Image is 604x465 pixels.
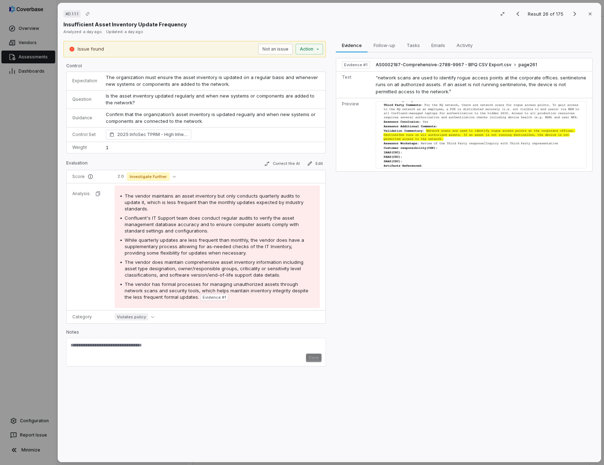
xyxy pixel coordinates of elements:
[511,10,525,18] button: Previous result
[78,46,104,53] p: Issue found
[72,191,90,197] p: Analysis
[81,7,94,20] button: Copy link
[72,132,97,137] p: Control Set
[127,172,170,181] span: Investigate Further
[66,160,88,169] p: Evaluation
[66,63,326,72] p: Control
[344,62,368,68] span: Evidence # 1
[125,215,299,234] span: Confluent's IT Support team does conduct regular audits to verify the asset management database a...
[370,41,398,50] span: Follow-up
[339,41,364,50] span: Evidence
[336,98,373,172] td: Preview
[528,10,565,18] p: Result 26 of 175
[125,193,303,211] span: The vendor maintains an asset inventory but only conducts quarterly audits to update it, which is...
[568,10,582,18] button: Next result
[203,294,226,300] span: Evidence # 1
[66,329,326,338] p: Notes
[375,75,586,94] span: “network scans are used to identify rogue access points at the corporate offices. sentinelone run...
[72,96,97,102] p: Question
[258,44,293,54] button: Not an issue
[428,41,448,50] span: Emails
[106,145,109,150] span: 1
[125,259,303,278] span: The vendor does maintain comprehensive asset inventory information including asset type designati...
[115,172,179,181] button: 2.0Investigate Further
[117,131,188,138] span: 2025 InfoSec TPRM - High Inherent Risk (TruSight Supported) Asset and Info Management
[72,174,106,179] p: Score
[125,281,308,300] span: The vendor has formal processes for managing unauthorized assets through network scans and securi...
[72,145,97,150] p: Weight
[63,21,187,28] p: Insufficient Asset Inventory Update Frequency
[72,314,106,320] p: Category
[72,78,97,84] p: Expectation
[304,159,326,168] button: Edit
[106,74,319,87] span: The organization must ensure the asset inventory is updated on a regular basis and whenever new s...
[336,71,373,98] td: Text
[404,41,423,50] span: Tasks
[454,41,475,50] span: Activity
[63,29,102,34] span: Analyzed: a day ago
[375,62,537,68] button: AS0002187-Comprehensive-2788-9967 - BPQ CSV Export.csvpage261
[518,62,537,68] span: page 261
[261,160,303,168] button: Correct the AI
[375,62,511,68] span: AS0002187-Comprehensive-2788-9967 - BPQ CSV Export.csv
[296,44,323,54] button: Action
[106,29,143,34] span: Updated: a day ago
[106,111,320,125] p: Confirm that the organization’s asset inventory is updated reguarly and when new systems or compo...
[106,93,316,106] span: Is the asset inventory updated regularly and when new systems or components are added to the netw...
[115,313,148,320] span: Violates policy
[72,115,97,121] p: Guidance
[66,11,78,17] span: # D.1.1.1
[125,237,304,256] span: While quarterly updates are less frequent than monthly, the vendor does have a supplementary proc...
